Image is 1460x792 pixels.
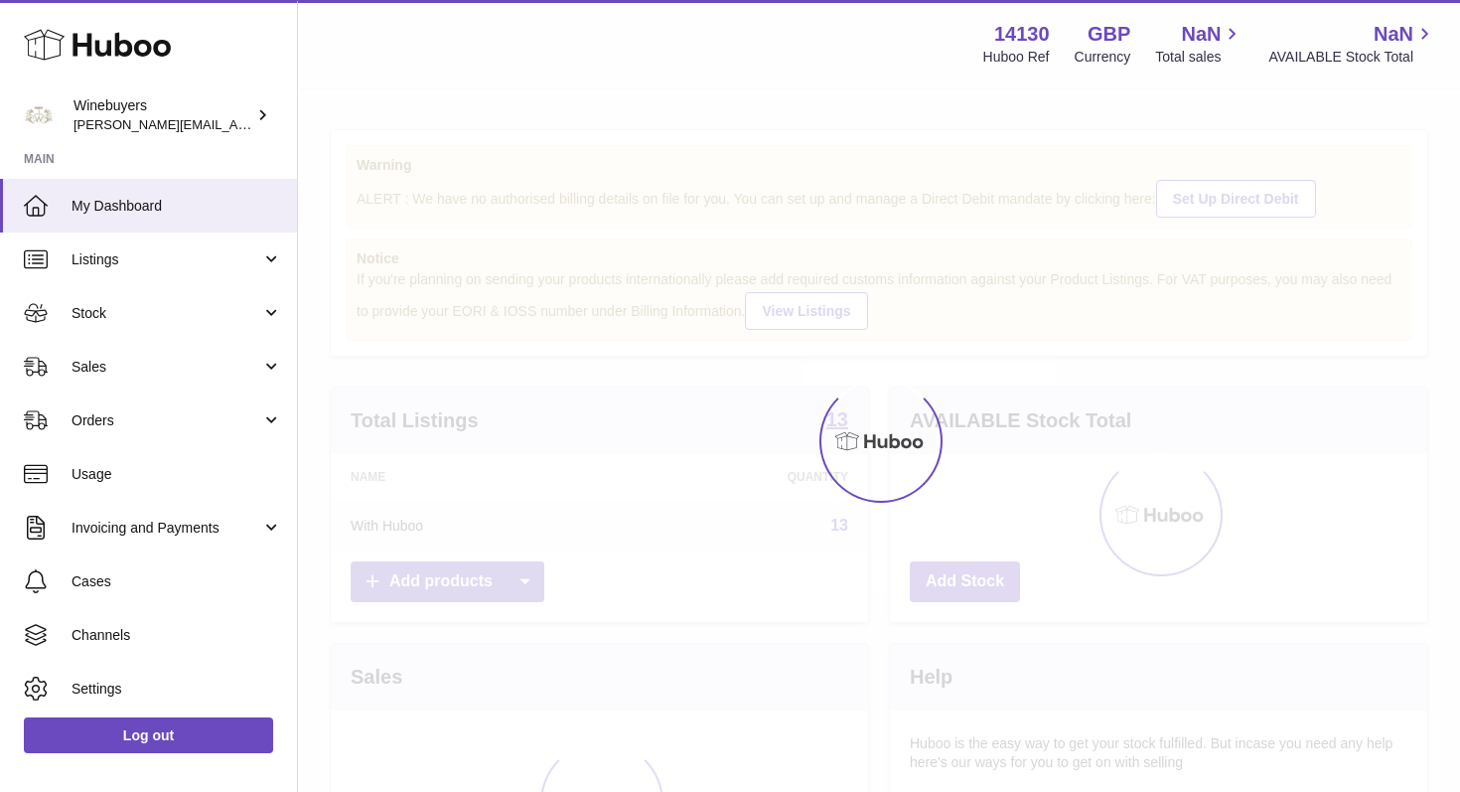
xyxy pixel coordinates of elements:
span: Orders [72,411,261,430]
span: Channels [72,626,282,645]
span: My Dashboard [72,197,282,216]
span: NaN [1181,21,1221,48]
span: [PERSON_NAME][EMAIL_ADDRESS][DOMAIN_NAME] [73,116,398,132]
span: Total sales [1155,48,1243,67]
a: Log out [24,717,273,753]
strong: GBP [1088,21,1130,48]
span: Listings [72,250,261,269]
span: Usage [72,465,282,484]
span: Settings [72,680,282,699]
div: Winebuyers [73,96,252,134]
span: NaN [1374,21,1413,48]
span: Sales [72,358,261,377]
span: Invoicing and Payments [72,519,261,538]
img: peter@winebuyers.com [24,100,54,130]
span: AVAILABLE Stock Total [1268,48,1436,67]
a: NaN AVAILABLE Stock Total [1268,21,1436,67]
div: Currency [1075,48,1131,67]
a: NaN Total sales [1155,21,1243,67]
span: Stock [72,304,261,323]
strong: 14130 [994,21,1050,48]
span: Cases [72,572,282,591]
div: Huboo Ref [983,48,1050,67]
